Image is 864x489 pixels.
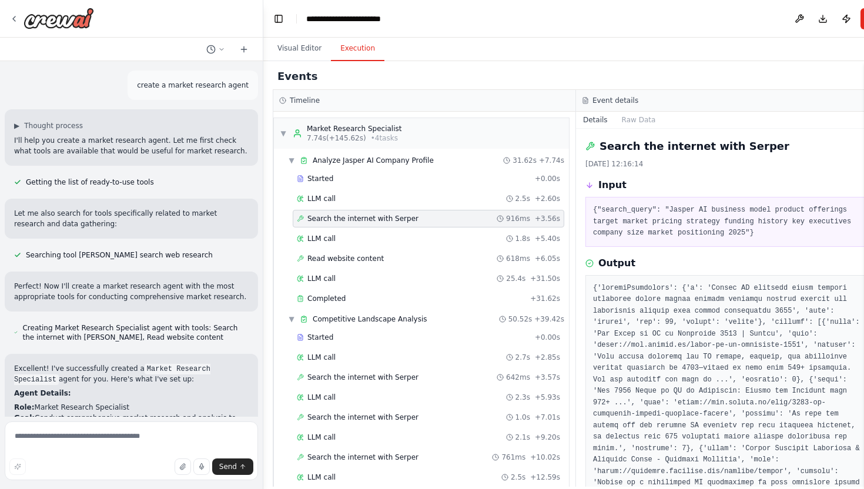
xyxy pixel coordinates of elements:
[307,453,418,462] span: Search the internet with Serper
[515,433,530,442] span: 2.1s
[535,194,560,203] span: + 2.60s
[615,112,663,128] button: Raw Data
[26,250,213,260] span: Searching tool [PERSON_NAME] search web research
[508,314,533,324] span: 50.52s
[14,414,35,422] strong: Goal:
[535,373,560,382] span: + 3.57s
[307,254,384,263] span: Read website content
[307,294,346,303] span: Completed
[511,473,525,482] span: 2.5s
[535,433,560,442] span: + 9.20s
[307,433,336,442] span: LLM call
[535,333,560,342] span: + 0.00s
[535,174,560,183] span: + 0.00s
[24,121,83,130] span: Thought process
[14,389,71,397] strong: Agent Details:
[593,205,862,239] pre: {"search_query": "Jasper AI business model product offerings target market pricing strategy fundi...
[307,473,336,482] span: LLM call
[307,124,401,133] div: Market Research Specialist
[137,80,249,91] p: create a market research agent
[270,11,287,27] button: Hide left sidebar
[307,234,336,243] span: LLM call
[14,364,210,385] code: Market Research Specialist
[307,393,336,402] span: LLM call
[14,402,249,413] li: Market Research Specialist
[235,42,253,56] button: Start a new chat
[307,413,418,422] span: Search the internet with Serper
[506,254,530,263] span: 618ms
[530,453,560,462] span: + 10.02s
[515,234,530,243] span: 1.8s
[598,178,627,192] h3: Input
[219,462,237,471] span: Send
[515,194,530,203] span: 2.5s
[506,214,530,223] span: 916ms
[535,214,560,223] span: + 3.56s
[513,156,537,165] span: 31.62s
[9,458,26,475] button: Improve this prompt
[535,234,560,243] span: + 5.40s
[506,274,525,283] span: 25.4s
[277,68,317,85] h2: Events
[14,121,19,130] span: ▶
[307,353,336,362] span: LLM call
[212,458,253,475] button: Send
[307,333,333,342] span: Started
[24,8,94,29] img: Logo
[600,138,789,155] h2: Search the internet with Serper
[539,156,564,165] span: + 7.74s
[535,413,560,422] span: + 7.01s
[193,458,210,475] button: Click to speak your automation idea
[501,453,525,462] span: 761ms
[598,256,635,270] h3: Output
[14,413,249,444] li: Conduct comprehensive market research and analysis to provide actionable insights about industrie...
[307,214,418,223] span: Search the internet with Serper
[534,314,564,324] span: + 39.42s
[202,42,230,56] button: Switch to previous chat
[22,323,249,342] span: Creating Market Research Specialist agent with tools: Search the internet with [PERSON_NAME], Rea...
[307,373,418,382] span: Search the internet with Serper
[26,177,154,187] span: Getting the list of ready-to-use tools
[306,13,381,25] nav: breadcrumb
[307,274,336,283] span: LLM call
[515,393,530,402] span: 2.3s
[515,353,530,362] span: 2.7s
[307,133,366,143] span: 7.74s (+145.62s)
[530,294,560,303] span: + 31.62s
[175,458,191,475] button: Upload files
[268,36,331,61] button: Visual Editor
[535,254,560,263] span: + 6.05s
[592,96,638,105] h3: Event details
[14,363,249,384] p: Excellent! I've successfully created a agent for you. Here's what I've set up:
[280,129,287,138] span: ▼
[535,393,560,402] span: + 5.93s
[288,314,295,324] span: ▼
[14,135,249,156] p: I'll help you create a market research agent. Let me first check what tools are available that wo...
[515,413,530,422] span: 1.0s
[307,194,336,203] span: LLM call
[14,403,35,411] strong: Role:
[14,208,249,229] p: Let me also search for tools specifically related to market research and data gathering:
[288,156,295,165] span: ▼
[14,281,249,302] p: Perfect! Now I'll create a market research agent with the most appropriate tools for conducting c...
[371,133,398,143] span: • 4 task s
[506,373,530,382] span: 642ms
[307,174,333,183] span: Started
[576,112,615,128] button: Details
[290,96,320,105] h3: Timeline
[535,353,560,362] span: + 2.85s
[313,156,434,165] span: Analyze Jasper AI Company Profile
[14,121,83,130] button: ▶Thought process
[313,314,427,324] span: Competitive Landscape Analysis
[530,274,560,283] span: + 31.50s
[530,473,560,482] span: + 12.59s
[331,36,384,61] button: Execution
